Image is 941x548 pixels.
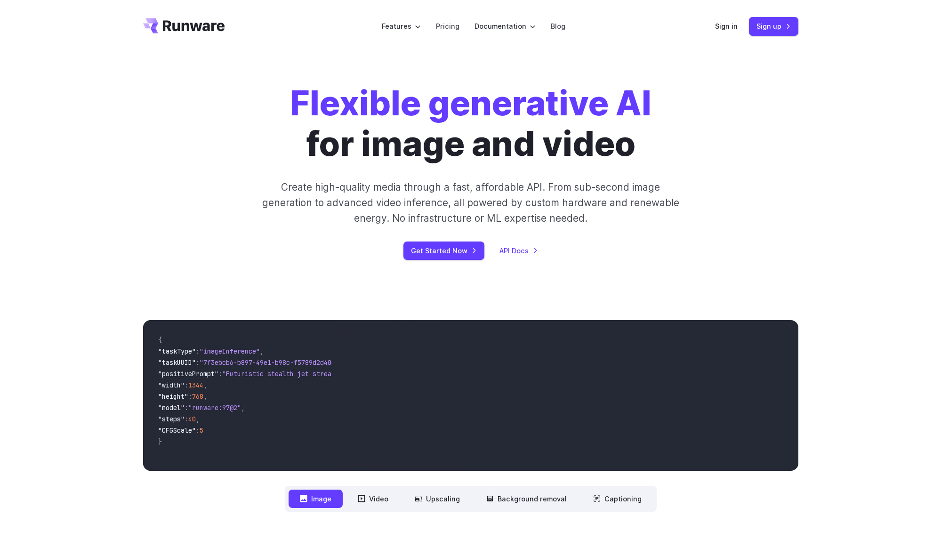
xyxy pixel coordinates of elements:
[382,21,421,32] label: Features
[158,347,196,355] span: "taskType"
[200,426,203,435] span: 5
[203,392,207,401] span: ,
[196,426,200,435] span: :
[200,358,343,367] span: "7f3ebcb6-b897-49e1-b98c-f5789d2d40d7"
[403,242,484,260] a: Get Started Now
[499,245,538,256] a: API Docs
[185,403,188,412] span: :
[188,403,241,412] span: "runware:97@2"
[158,392,188,401] span: "height"
[158,370,218,378] span: "positivePrompt"
[158,381,185,389] span: "width"
[260,347,264,355] span: ,
[241,403,245,412] span: ,
[290,82,651,123] strong: Flexible generative AI
[196,415,200,423] span: ,
[143,18,225,33] a: Go to /
[475,21,536,32] label: Documentation
[218,370,222,378] span: :
[158,437,162,446] span: }
[185,415,188,423] span: :
[158,403,185,412] span: "model"
[346,490,400,508] button: Video
[749,17,798,35] a: Sign up
[196,347,200,355] span: :
[185,381,188,389] span: :
[289,490,343,508] button: Image
[436,21,459,32] a: Pricing
[188,415,196,423] span: 40
[188,392,192,401] span: :
[715,21,738,32] a: Sign in
[290,83,651,164] h1: for image and video
[203,381,207,389] span: ,
[475,490,578,508] button: Background removal
[551,21,565,32] a: Blog
[158,358,196,367] span: "taskUUID"
[196,358,200,367] span: :
[222,370,565,378] span: "Futuristic stealth jet streaking through a neon-lit cityscape with glowing purple exhaust"
[261,179,680,226] p: Create high-quality media through a fast, affordable API. From sub-second image generation to adv...
[403,490,471,508] button: Upscaling
[192,392,203,401] span: 768
[158,426,196,435] span: "CFGScale"
[158,415,185,423] span: "steps"
[582,490,653,508] button: Captioning
[158,336,162,344] span: {
[188,381,203,389] span: 1344
[200,347,260,355] span: "imageInference"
